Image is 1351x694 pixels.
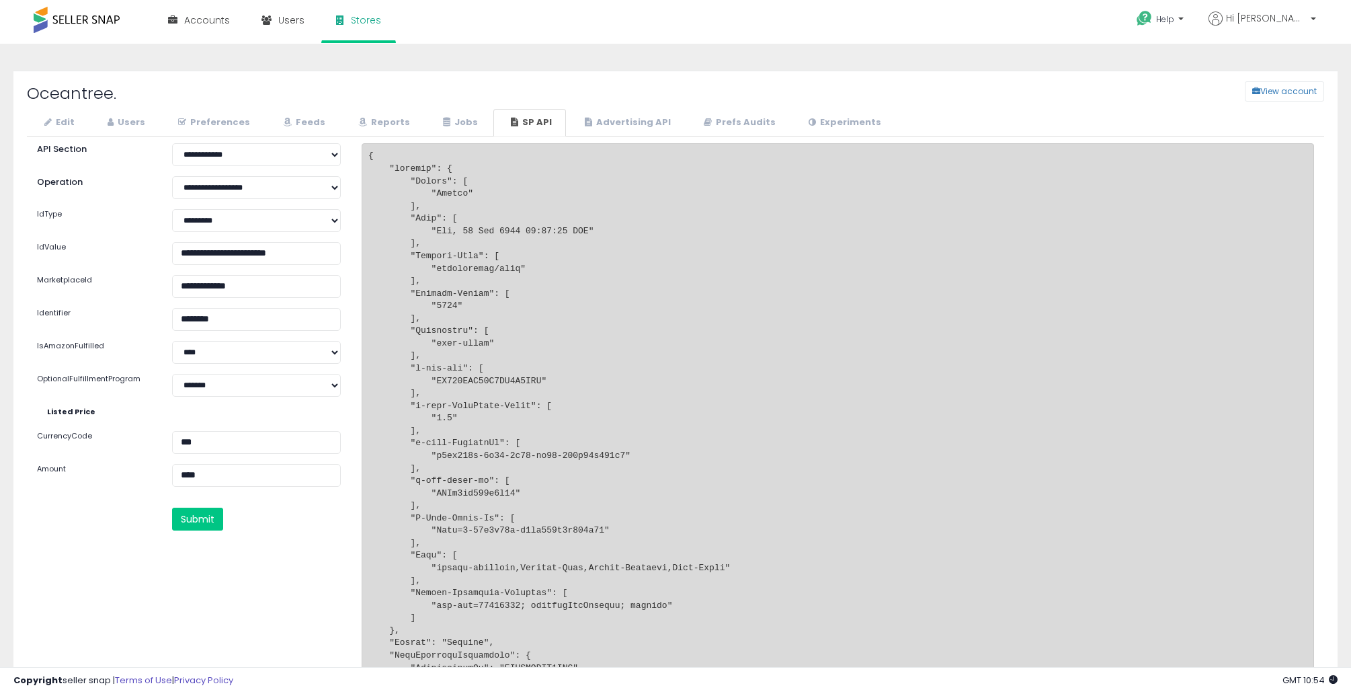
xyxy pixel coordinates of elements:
[686,109,790,137] a: Prefs Audits
[161,109,264,137] a: Preferences
[27,109,89,137] a: Edit
[27,308,162,319] label: Identifier
[27,242,162,253] label: IdValue
[1136,10,1153,27] i: Get Help
[17,85,566,102] h2: Oceantree.
[27,431,162,442] label: CurrencyCode
[265,109,339,137] a: Feeds
[13,674,63,687] strong: Copyright
[1235,81,1255,102] a: View account
[1282,674,1338,687] span: 2025-10-10 10:54 GMT
[115,674,172,687] a: Terms of Use
[493,109,566,137] a: SP API
[278,13,304,27] span: Users
[425,109,492,137] a: Jobs
[567,109,685,137] a: Advertising API
[27,209,162,220] label: IdType
[1209,11,1316,42] a: Hi [PERSON_NAME]
[27,374,162,385] label: OptionalFulfillmentProgram
[37,407,164,418] label: Listed Price
[13,674,233,687] div: seller snap | |
[791,109,895,137] a: Experiments
[27,341,162,352] label: IsAmazonFulfilled
[27,143,162,156] label: API Section
[27,275,162,286] label: MarketplaceId
[351,13,381,27] span: Stores
[174,674,233,687] a: Privacy Policy
[184,13,230,27] span: Accounts
[90,109,159,137] a: Users
[1226,11,1307,25] span: Hi [PERSON_NAME]
[1245,81,1324,102] button: View account
[27,176,162,189] label: Operation
[27,464,162,475] label: Amount
[341,109,424,137] a: Reports
[172,508,223,531] button: Submit
[1156,13,1174,25] span: Help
